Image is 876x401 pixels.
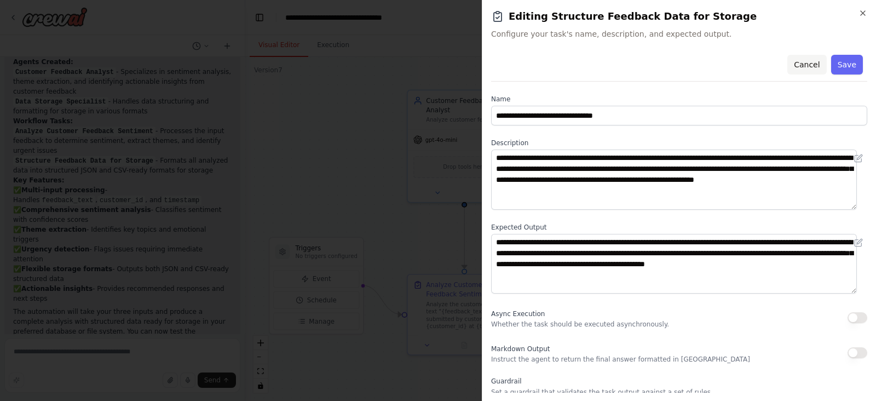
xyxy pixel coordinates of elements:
p: Whether the task should be executed asynchronously. [491,320,669,329]
label: Description [491,139,867,147]
button: Save [831,55,863,75]
span: Configure your task's name, description, and expected output. [491,28,867,39]
button: Cancel [787,55,826,75]
span: Async Execution [491,310,545,318]
button: Open in editor [852,152,865,165]
label: Expected Output [491,223,867,232]
span: Markdown Output [491,345,550,353]
p: Instruct the agent to return the final answer formatted in [GEOGRAPHIC_DATA] [491,355,750,364]
h2: Editing Structure Feedback Data for Storage [491,9,867,24]
p: Set a guardrail that validates the task output against a set of rules. [491,388,867,397]
label: Guardrail [491,377,867,386]
button: Open in editor [852,236,865,249]
label: Name [491,95,867,104]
